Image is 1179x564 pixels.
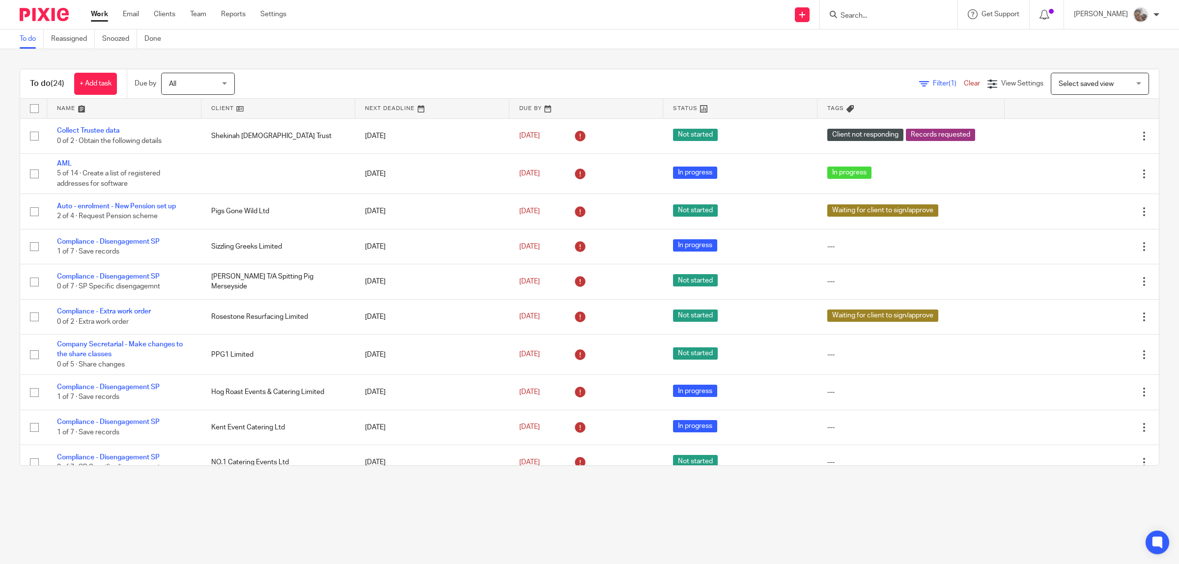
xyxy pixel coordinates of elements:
span: [DATE] [519,208,540,215]
div: --- [827,350,995,360]
span: [DATE] [519,459,540,466]
span: 0 of 5 · Share changes [57,361,125,368]
span: [DATE] [519,170,540,177]
td: [DATE] [355,118,509,153]
td: Sizzling Greeks Limited [201,229,356,264]
span: [DATE] [519,351,540,358]
a: Team [190,9,206,19]
div: --- [827,457,995,467]
div: --- [827,423,995,432]
td: [DATE] [355,194,509,229]
span: Records requested [906,129,975,141]
span: In progress [673,385,717,397]
td: [DATE] [355,445,509,480]
div: --- [827,387,995,397]
span: (24) [51,80,64,87]
a: Done [144,29,168,49]
span: View Settings [1001,80,1043,87]
a: Compliance - Disengagement SP [57,238,160,245]
a: Work [91,9,108,19]
td: [DATE] [355,153,509,194]
span: Not started [673,204,718,217]
a: Compliance - Disengagement SP [57,384,160,391]
a: + Add task [74,73,117,95]
a: Reassigned [51,29,95,49]
a: Clients [154,9,175,19]
span: 1 of 7 · Save records [57,429,119,436]
a: Settings [260,9,286,19]
h1: To do [30,79,64,89]
span: 0 of 7 · SP Specific disengagemnt [57,464,160,471]
span: Tags [827,106,844,111]
span: (1) [949,80,956,87]
span: Waiting for client to sign/approve [827,204,938,217]
a: Clear [964,80,980,87]
td: [DATE] [355,375,509,410]
img: Pixie [20,8,69,21]
div: --- [827,242,995,252]
a: Compliance - Extra work order [57,308,151,315]
a: Compliance - Disengagement SP [57,273,160,280]
span: All [169,81,176,87]
td: NO.1 Catering Events Ltd [201,445,356,480]
span: In progress [827,167,871,179]
a: Compliance - Disengagement SP [57,454,160,461]
span: [DATE] [519,313,540,320]
td: [DATE] [355,299,509,334]
a: To do [20,29,44,49]
td: [DATE] [355,264,509,299]
span: Select saved view [1059,81,1114,87]
span: 2 of 4 · Request Pension scheme [57,213,158,220]
a: Snoozed [102,29,137,49]
span: In progress [673,239,717,252]
span: [DATE] [519,133,540,140]
a: Compliance - Disengagement SP [57,419,160,425]
span: 1 of 7 · Save records [57,394,119,401]
span: [DATE] [519,424,540,431]
td: Rosestone Resurfacing Limited [201,299,356,334]
span: 1 of 7 · Save records [57,248,119,255]
p: [PERSON_NAME] [1074,9,1128,19]
p: Due by [135,79,156,88]
span: 0 of 2 · Extra work order [57,318,129,325]
span: Get Support [982,11,1019,18]
span: In progress [673,420,717,432]
div: --- [827,277,995,286]
span: Client not responding [827,129,903,141]
span: 0 of 2 · Obtain the following details [57,138,162,144]
a: Company Secretarial - Make changes to the share classes [57,341,183,358]
span: [DATE] [519,243,540,250]
td: [DATE] [355,335,509,375]
span: Not started [673,347,718,360]
td: [DATE] [355,410,509,445]
a: AML [57,160,72,167]
span: Not started [673,129,718,141]
td: Shekinah [DEMOGRAPHIC_DATA] Trust [201,118,356,153]
span: Not started [673,455,718,467]
td: [PERSON_NAME] T/A Spitting Pig Merseyside [201,264,356,299]
span: Filter [933,80,964,87]
span: Not started [673,274,718,286]
span: Not started [673,310,718,322]
td: PPG1 Limited [201,335,356,375]
span: Waiting for client to sign/approve [827,310,938,322]
a: Auto - enrolment - New Pension set up [57,203,176,210]
td: Hog Roast Events & Catering Limited [201,375,356,410]
span: 5 of 14 · Create a list of registered addresses for software [57,170,160,188]
span: In progress [673,167,717,179]
a: Email [123,9,139,19]
input: Search [840,12,928,21]
td: [DATE] [355,229,509,264]
td: Kent Event Catering Ltd [201,410,356,445]
span: [DATE] [519,278,540,285]
span: 0 of 7 · SP Specific disengagemnt [57,283,160,290]
img: me.jpg [1133,7,1149,23]
a: Reports [221,9,246,19]
a: Collect Trustee data [57,127,120,134]
span: [DATE] [519,389,540,395]
td: Pigs Gone Wild Ltd [201,194,356,229]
